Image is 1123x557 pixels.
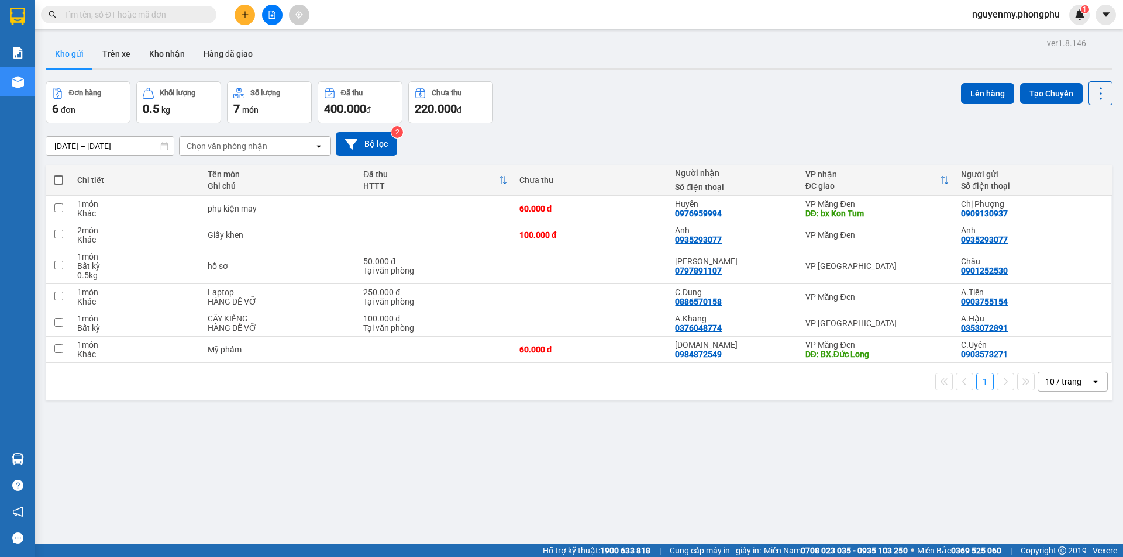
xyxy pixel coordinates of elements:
[363,323,508,333] div: Tại văn phòng
[408,81,493,123] button: Chưa thu220.000đ
[961,288,1105,297] div: A.Tiến
[363,257,508,266] div: 50.000 đ
[670,544,761,557] span: Cung cấp máy in - giấy in:
[764,544,908,557] span: Miền Nam
[363,266,508,275] div: Tại văn phòng
[262,5,283,25] button: file-add
[77,271,195,280] div: 0.5 kg
[805,292,950,302] div: VP Măng Đen
[1047,37,1086,50] div: ver 1.8.146
[675,257,793,266] div: quỳnh anh
[77,252,195,261] div: 1 món
[160,89,195,97] div: Khối lượng
[314,141,323,151] svg: open
[805,261,950,271] div: VP [GEOGRAPHIC_DATA]
[77,175,195,185] div: Chi tiết
[519,204,664,213] div: 60.000 đ
[1101,9,1111,20] span: caret-down
[675,168,793,178] div: Người nhận
[250,89,280,97] div: Số lượng
[951,546,1001,555] strong: 0369 525 060
[659,544,661,557] span: |
[208,181,352,191] div: Ghi chú
[194,40,262,68] button: Hàng đã giao
[366,105,371,115] span: đ
[357,165,514,196] th: Toggle SortBy
[519,175,664,185] div: Chưa thu
[143,102,159,116] span: 0.5
[77,226,195,235] div: 2 món
[289,5,309,25] button: aim
[12,76,24,88] img: warehouse-icon
[800,165,956,196] th: Toggle SortBy
[363,288,508,297] div: 250.000 đ
[12,532,23,544] span: message
[543,544,650,557] span: Hỗ trợ kỹ thuật:
[295,11,303,19] span: aim
[805,319,950,328] div: VP [GEOGRAPHIC_DATA]
[77,323,195,333] div: Bất kỳ
[519,345,664,354] div: 60.000 đ
[241,11,249,19] span: plus
[675,266,722,275] div: 0797891107
[961,83,1014,104] button: Lên hàng
[1083,5,1087,13] span: 1
[208,204,352,213] div: phụ kiện may
[363,181,498,191] div: HTTT
[801,546,908,555] strong: 0708 023 035 - 0935 103 250
[140,40,194,68] button: Kho nhận
[208,261,352,271] div: hồ sơ
[519,230,664,240] div: 100.000 đ
[961,226,1105,235] div: Anh
[93,40,140,68] button: Trên xe
[64,8,202,21] input: Tìm tên, số ĐT hoặc mã đơn
[805,230,950,240] div: VP Măng Đen
[1010,544,1012,557] span: |
[961,314,1105,323] div: A.Hậu
[675,182,793,192] div: Số điện thoại
[961,169,1105,179] div: Người gửi
[917,544,1001,557] span: Miền Bắc
[208,288,352,297] div: Laptop
[363,314,508,323] div: 100.000 đ
[675,226,793,235] div: Anh
[235,5,255,25] button: plus
[10,8,25,25] img: logo-vxr
[46,40,93,68] button: Kho gửi
[1081,5,1089,13] sup: 1
[242,105,259,115] span: món
[415,102,457,116] span: 220.000
[77,297,195,306] div: Khác
[341,89,363,97] div: Đã thu
[12,453,24,465] img: warehouse-icon
[208,297,352,306] div: HÀNG DỄ VỠ
[324,102,366,116] span: 400.000
[77,350,195,359] div: Khác
[1045,376,1081,388] div: 10 / trang
[77,261,195,271] div: Bất kỳ
[675,235,722,244] div: 0935293077
[1074,9,1085,20] img: icon-new-feature
[805,181,941,191] div: ĐC giao
[675,323,722,333] div: 0376048774
[976,373,994,390] button: 1
[12,47,24,59] img: solution-icon
[363,297,508,306] div: Tại văn phòng
[12,480,23,491] span: question-circle
[675,288,793,297] div: C.Dung
[208,314,352,323] div: CÂY KIỂNG
[961,181,1105,191] div: Số điện thoại
[805,350,950,359] div: DĐ: BX.Đức Long
[1096,5,1116,25] button: caret-down
[336,132,397,156] button: Bộ lọc
[46,137,174,155] input: Select a date range.
[961,235,1008,244] div: 0935293077
[600,546,650,555] strong: 1900 633 818
[391,126,403,138] sup: 2
[227,81,312,123] button: Số lượng7món
[1058,546,1066,555] span: copyright
[675,209,722,218] div: 0976959994
[77,288,195,297] div: 1 món
[805,209,950,218] div: DĐ: bx Kon Tum
[961,257,1105,266] div: Châu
